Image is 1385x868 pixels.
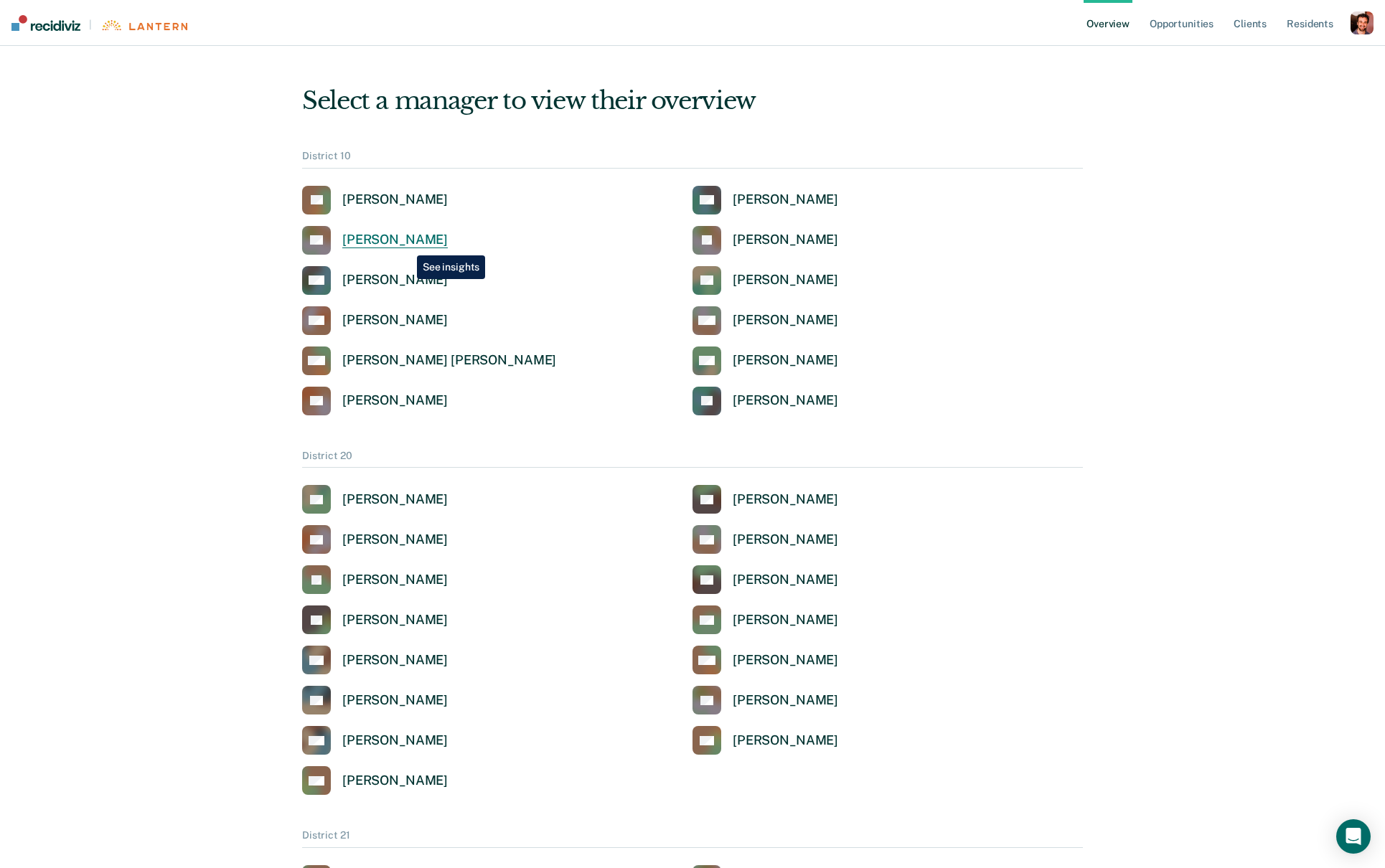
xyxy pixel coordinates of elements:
a: [PERSON_NAME] [692,726,838,755]
a: [PERSON_NAME] [692,346,838,375]
div: [PERSON_NAME] [733,192,838,208]
div: [PERSON_NAME] [342,732,448,749]
a: [PERSON_NAME] [692,525,838,554]
div: [PERSON_NAME] [733,732,838,749]
img: Lantern [100,20,187,31]
a: [PERSON_NAME] [302,686,448,714]
a: [PERSON_NAME] [302,605,448,634]
a: [PERSON_NAME] [302,565,448,594]
div: [PERSON_NAME] [733,652,838,669]
div: [PERSON_NAME] [733,572,838,588]
a: [PERSON_NAME] [302,306,448,335]
a: [PERSON_NAME] [692,186,838,214]
div: [PERSON_NAME] [733,312,838,329]
div: [PERSON_NAME] [PERSON_NAME] [342,352,556,369]
a: [PERSON_NAME] [692,485,838,514]
a: [PERSON_NAME] [302,646,448,674]
a: [PERSON_NAME] [692,646,838,674]
a: [PERSON_NAME] [692,565,838,594]
div: [PERSON_NAME] [733,532,838,548]
div: [PERSON_NAME] [733,232,838,248]
div: District 20 [302,450,1083,468]
a: [PERSON_NAME] [692,686,838,714]
div: District 21 [302,829,1083,848]
div: Select a manager to view their overview [302,86,1083,115]
div: [PERSON_NAME] [342,572,448,588]
div: [PERSON_NAME] [342,192,448,208]
div: [PERSON_NAME] [342,392,448,409]
a: [PERSON_NAME] [302,387,448,415]
div: [PERSON_NAME] [733,392,838,409]
img: Recidiviz [11,15,80,31]
a: [PERSON_NAME] [302,186,448,214]
div: District 10 [302,150,1083,169]
a: [PERSON_NAME] [692,226,838,255]
div: [PERSON_NAME] [342,692,448,709]
a: [PERSON_NAME] [302,485,448,514]
span: | [80,19,100,31]
a: [PERSON_NAME] [692,605,838,634]
a: [PERSON_NAME] [302,226,448,255]
div: [PERSON_NAME] [342,652,448,669]
div: [PERSON_NAME] [733,352,838,369]
div: [PERSON_NAME] [342,491,448,508]
div: [PERSON_NAME] [733,692,838,709]
a: [PERSON_NAME] [692,387,838,415]
a: [PERSON_NAME] [302,525,448,554]
a: [PERSON_NAME] [692,266,838,295]
div: [PERSON_NAME] [342,232,448,248]
a: [PERSON_NAME] [302,766,448,795]
a: [PERSON_NAME] [692,306,838,335]
div: [PERSON_NAME] [342,532,448,548]
a: [PERSON_NAME] [PERSON_NAME] [302,346,556,375]
div: [PERSON_NAME] [733,612,838,628]
div: [PERSON_NAME] [342,612,448,628]
a: | [11,15,187,31]
div: [PERSON_NAME] [342,773,448,789]
div: Open Intercom Messenger [1336,819,1371,854]
div: [PERSON_NAME] [733,272,838,288]
a: [PERSON_NAME] [302,726,448,755]
div: [PERSON_NAME] [342,312,448,329]
a: [PERSON_NAME] [302,266,448,295]
div: [PERSON_NAME] [733,491,838,508]
div: [PERSON_NAME] [342,272,448,288]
